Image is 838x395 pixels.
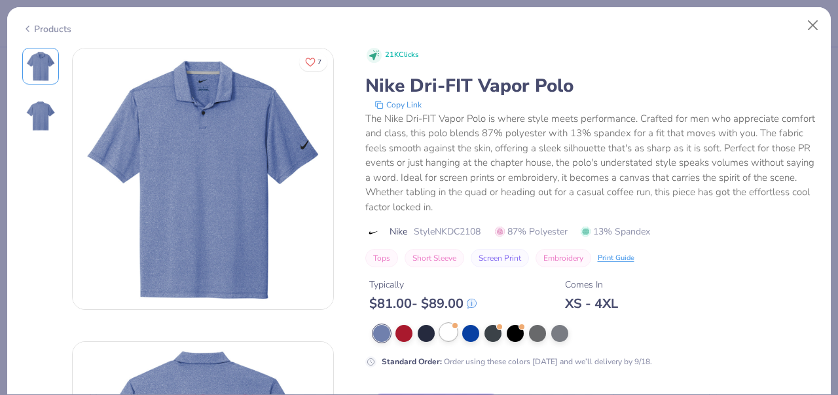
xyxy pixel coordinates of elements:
[369,278,477,292] div: Typically
[471,249,529,267] button: Screen Print
[382,356,652,367] div: Order using these colors [DATE] and we’ll delivery by 9/18.
[365,249,398,267] button: Tops
[385,50,418,61] span: 21K Clicks
[299,52,327,71] button: Like
[73,48,333,309] img: Front
[414,225,481,238] span: Style NKDC2108
[382,356,442,367] strong: Standard Order :
[801,13,826,38] button: Close
[365,227,383,238] img: brand logo
[365,73,816,98] div: Nike Dri-FIT Vapor Polo
[25,50,56,82] img: Front
[495,225,568,238] span: 87% Polyester
[598,253,634,264] div: Print Guide
[318,59,321,66] span: 7
[365,111,816,215] div: The Nike Dri-FIT Vapor Polo is where style meets performance. Crafted for men who appreciate comf...
[536,249,591,267] button: Embroidery
[405,249,464,267] button: Short Sleeve
[390,225,407,238] span: Nike
[369,295,477,312] div: $ 81.00 - $ 89.00
[565,278,618,292] div: Comes In
[371,98,426,111] button: copy to clipboard
[22,22,71,36] div: Products
[565,295,618,312] div: XS - 4XL
[25,100,56,132] img: Back
[581,225,650,238] span: 13% Spandex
